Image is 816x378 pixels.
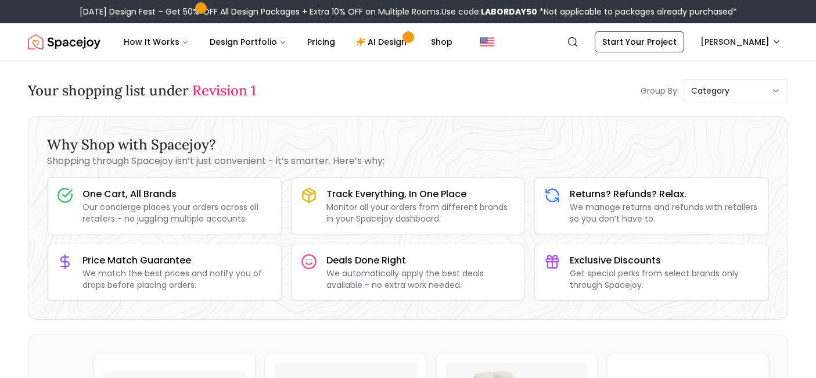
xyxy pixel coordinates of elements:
[326,254,516,268] h3: Deals Done Right
[82,254,272,268] h3: Price Match Guarantee
[326,187,516,201] h3: Track Everything, In One Place
[192,81,256,99] span: Revision 1
[47,154,769,168] p: Shopping through Spacejoy isn’t just convenient - it’s smarter. Here’s why:
[114,30,198,54] button: How It Works
[82,201,272,224] p: Our concierge places your orders across all retailers - no juggling multiple accounts.
[200,30,296,54] button: Design Portfolio
[28,30,100,54] a: Spacejoy
[114,30,462,54] nav: Main
[570,187,759,201] h3: Returns? Refunds? Relax.
[326,201,516,224] p: Monitor all your orders from different brands in your Spacejoy dashboard.
[82,187,272,201] h3: One Cart, All Brands
[47,135,769,154] h3: Why Shop with Spacejoy?
[480,35,494,49] img: United States
[326,268,516,291] p: We automatically apply the best deals available - no extra work needed.
[422,30,462,54] a: Shop
[595,31,684,52] a: Start Your Project
[28,23,788,60] nav: Global
[28,30,100,54] img: Spacejoy Logo
[570,254,759,268] h3: Exclusive Discounts
[570,201,759,224] p: We manage returns and refunds with retailers so you don’t have to.
[641,85,679,97] p: Group By:
[298,30,344,54] a: Pricing
[570,268,759,291] p: Get special perks from select brands only through Spacejoy.
[80,6,737,17] div: [DATE] Design Fest – Get 50% OFF All Design Packages + Extra 10% OFF on Multiple Rooms.
[441,6,537,17] span: Use code:
[693,31,788,52] button: [PERSON_NAME]
[82,268,272,291] p: We match the best prices and notify you of drops before placing orders.
[28,81,256,100] h3: Your shopping list under
[347,30,419,54] a: AI Design
[481,6,537,17] b: LABORDAY50
[537,6,737,17] span: *Not applicable to packages already purchased*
